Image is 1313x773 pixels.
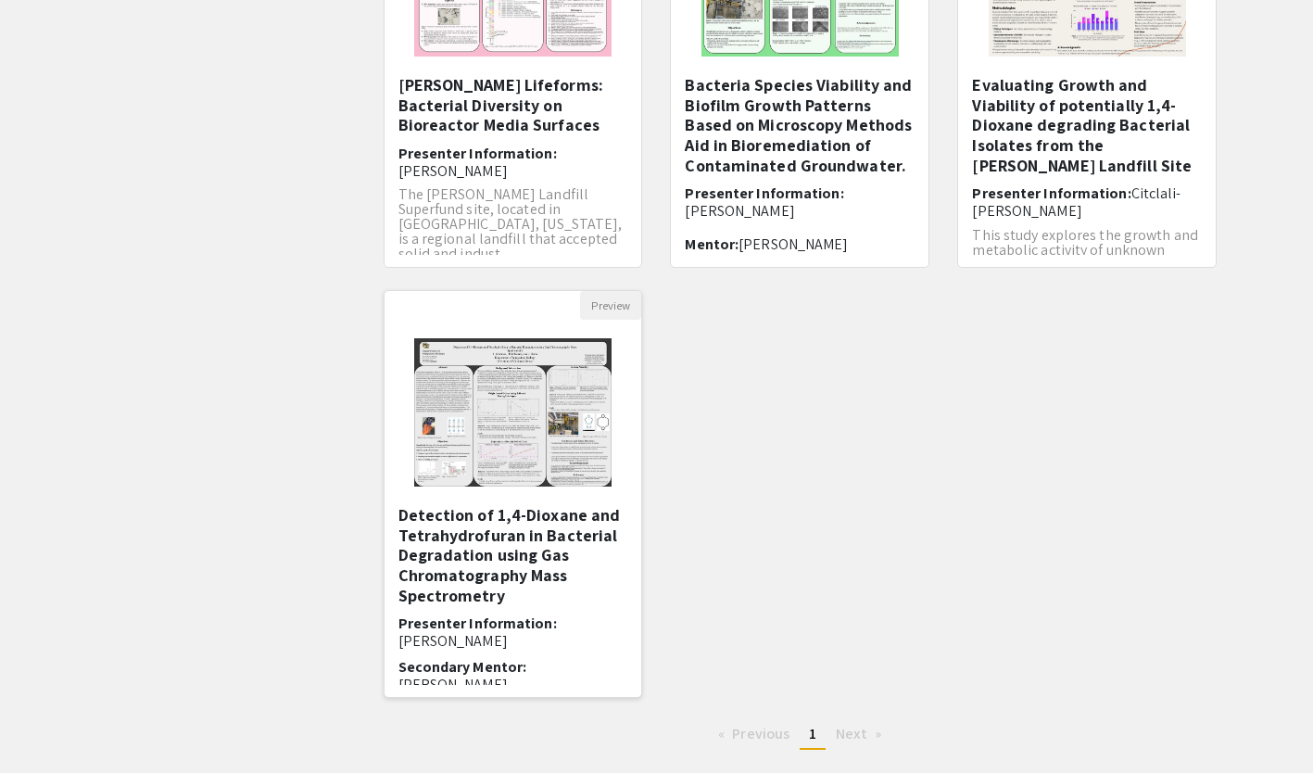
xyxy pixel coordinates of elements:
span: 1 [809,724,816,743]
h6: Presenter Information: [398,615,628,650]
h5: [PERSON_NAME] Lifeforms: Bacterial Diversity on Bioreactor Media Surfaces [398,75,628,135]
h6: Presenter Information: [398,145,628,180]
ul: Pagination [384,720,1218,750]
img: <p class="ql-align-center"><span style="color: black;">Detection of 1,4-Dioxane and Tetrahydrofur... [396,320,630,505]
h5: Detection of 1,4-Dioxane and Tetrahydrofuran in Bacterial Degradation using Gas Chromatography Ma... [398,505,628,605]
p: The [PERSON_NAME] Landfill Superfund site, located in [GEOGRAPHIC_DATA], [US_STATE], is a regiona... [398,187,628,261]
span: Next [836,724,866,743]
h6: Presenter Information: [685,184,915,220]
h5: Bacteria Species Viability and Biofilm Growth Patterns Based on Microscopy Methods Aid in Bioreme... [685,75,915,175]
h6: Presenter Information: [972,184,1202,220]
div: Open Presentation <p class="ql-align-center"><span style="color: black;">Detection of 1,4-Dioxane... [384,290,643,698]
iframe: Chat [14,690,79,759]
span: [PERSON_NAME] [398,161,508,181]
span: Citclali-[PERSON_NAME] [972,184,1180,221]
p: [PERSON_NAME] [398,676,628,693]
span: Mentor: [685,234,739,254]
span: [PERSON_NAME] [398,631,508,651]
span: [PERSON_NAME] [685,201,794,221]
p: This study explores the growth and metabolic activity of unknown bacterial isolates sourced from ... [972,228,1202,302]
button: Preview [580,291,641,320]
h5: Evaluating Growth and Viability of potentially 1,4-Dioxane degrading Bacterial Isolates from the ... [972,75,1202,175]
span: Secondary Mentor: [398,657,527,677]
span: Previous [732,724,789,743]
span: [PERSON_NAME] [739,234,848,254]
